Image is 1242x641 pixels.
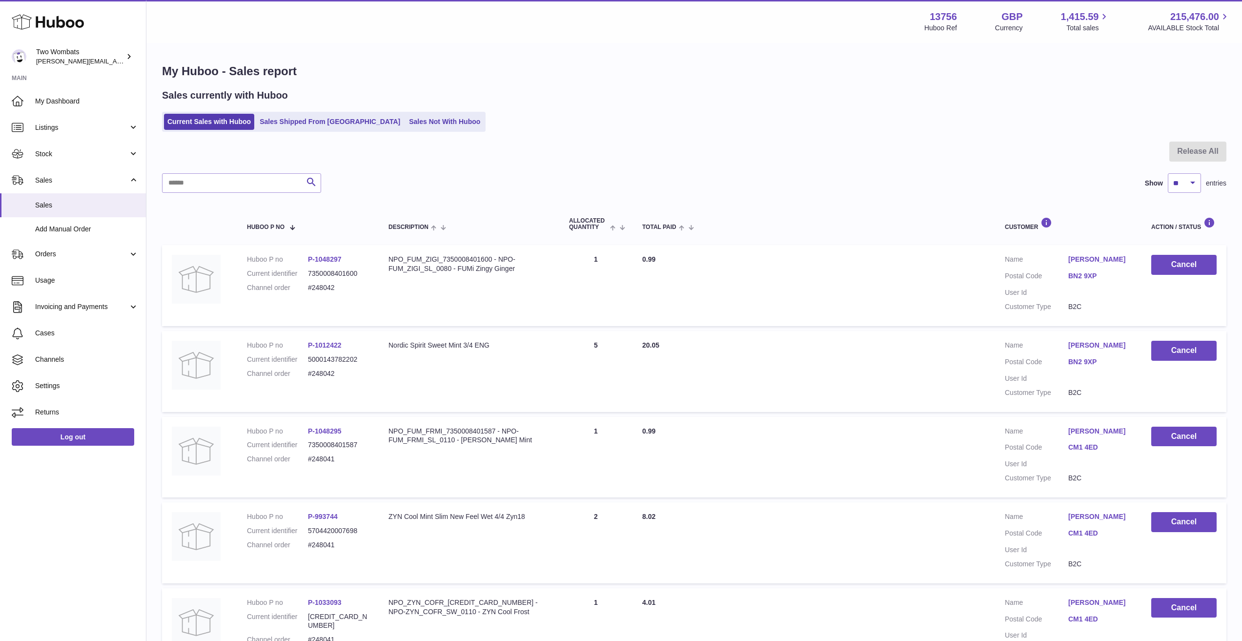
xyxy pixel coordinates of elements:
span: Cases [35,329,139,338]
a: [PERSON_NAME] [1068,427,1132,436]
span: ALLOCATED Quantity [569,218,608,230]
a: P-1048297 [308,255,342,263]
dt: Name [1005,427,1068,438]
dt: Customer Type [1005,388,1068,397]
dt: Current identifier [247,526,308,536]
dd: B2C [1068,302,1132,311]
span: [PERSON_NAME][EMAIL_ADDRESS][DOMAIN_NAME] [36,57,196,65]
button: Cancel [1151,427,1217,447]
dt: Huboo P no [247,598,308,607]
dt: Name [1005,255,1068,267]
dt: User Id [1005,374,1068,383]
img: no-photo.jpg [172,512,221,561]
h1: My Huboo - Sales report [162,63,1226,79]
a: P-1048295 [308,427,342,435]
a: CM1 4ED [1068,529,1132,538]
dt: Channel order [247,455,308,464]
span: 0.99 [642,255,655,263]
a: [PERSON_NAME] [1068,341,1132,350]
div: ZYN Cool Mint Slim New Feel Wet 4/4 Zyn18 [388,512,550,521]
a: Current Sales with Huboo [164,114,254,130]
dt: Postal Code [1005,529,1068,540]
div: Customer [1005,217,1132,230]
dd: 7350008401600 [308,269,369,278]
span: AVAILABLE Stock Total [1148,23,1230,33]
td: 1 [559,245,632,326]
span: Settings [35,381,139,391]
dt: Channel order [247,283,308,292]
div: NPO_FUM_FRMI_7350008401587 - NPO-FUM_FRMI_SL_0110 - [PERSON_NAME] Mint [388,427,550,445]
dt: Name [1005,598,1068,610]
label: Show [1145,179,1163,188]
dt: User Id [1005,545,1068,555]
a: [PERSON_NAME] [1068,512,1132,521]
dd: B2C [1068,474,1132,483]
dt: Huboo P no [247,255,308,264]
span: Returns [35,408,139,417]
div: Nordic Spirit Sweet Mint 3/4 ENG [388,341,550,350]
dt: Postal Code [1005,615,1068,626]
dd: B2C [1068,559,1132,569]
dt: Current identifier [247,440,308,450]
dt: Postal Code [1005,443,1068,455]
dt: Customer Type [1005,302,1068,311]
span: Stock [35,149,128,159]
dt: Channel order [247,369,308,378]
dt: Customer Type [1005,559,1068,569]
button: Cancel [1151,598,1217,618]
dt: User Id [1005,631,1068,640]
dd: #248042 [308,369,369,378]
a: CM1 4ED [1068,443,1132,452]
h2: Sales currently with Huboo [162,89,288,102]
div: Two Wombats [36,47,124,66]
div: Huboo Ref [924,23,957,33]
a: 215,476.00 AVAILABLE Stock Total [1148,10,1230,33]
span: Total sales [1066,23,1110,33]
span: 20.05 [642,341,659,349]
dt: Current identifier [247,269,308,278]
button: Cancel [1151,341,1217,361]
dd: 5000143782202 [308,355,369,364]
dt: User Id [1005,288,1068,297]
dt: Huboo P no [247,512,308,521]
dd: #248041 [308,455,369,464]
span: 4.01 [642,599,655,606]
dt: Current identifier [247,612,308,631]
dt: Customer Type [1005,474,1068,483]
a: Log out [12,428,134,446]
a: Sales Not With Huboo [406,114,484,130]
dt: Huboo P no [247,341,308,350]
span: My Dashboard [35,97,139,106]
a: 1,415.59 Total sales [1061,10,1110,33]
span: Huboo P no [247,224,285,230]
a: BN2 9XP [1068,357,1132,367]
span: 0.99 [642,427,655,435]
dt: User Id [1005,459,1068,469]
a: BN2 9XP [1068,271,1132,281]
dt: Postal Code [1005,271,1068,283]
div: Currency [995,23,1023,33]
dt: Huboo P no [247,427,308,436]
img: alan@twowombats.com [12,49,26,64]
strong: GBP [1001,10,1022,23]
strong: 13756 [930,10,957,23]
a: P-1012422 [308,341,342,349]
dt: Current identifier [247,355,308,364]
span: Sales [35,176,128,185]
dd: B2C [1068,388,1132,397]
span: 8.02 [642,513,655,520]
a: [PERSON_NAME] [1068,255,1132,264]
span: Channels [35,355,139,364]
dd: #248041 [308,540,369,550]
a: P-1033093 [308,599,342,606]
span: Sales [35,201,139,210]
button: Cancel [1151,255,1217,275]
td: 5 [559,331,632,412]
span: Orders [35,249,128,259]
span: Add Manual Order [35,225,139,234]
dt: Postal Code [1005,357,1068,369]
dd: 7350008401587 [308,440,369,450]
dt: Name [1005,341,1068,352]
span: Invoicing and Payments [35,302,128,311]
a: [PERSON_NAME] [1068,598,1132,607]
